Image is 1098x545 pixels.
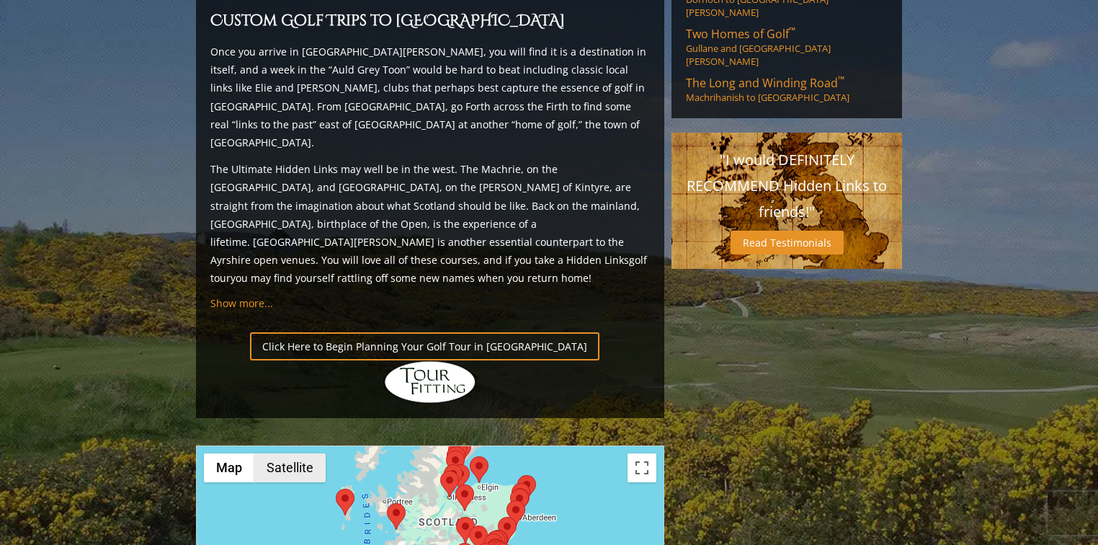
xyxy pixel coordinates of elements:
[686,75,888,104] a: The Long and Winding Road™Machrihanish to [GEOGRAPHIC_DATA]
[250,332,599,360] a: Click Here to Begin Planning Your Golf Tour in [GEOGRAPHIC_DATA]
[210,43,650,151] p: Once you arrive in [GEOGRAPHIC_DATA][PERSON_NAME], you will find it is a destination in itself, a...
[210,296,273,310] a: Show more...
[383,360,477,404] img: Hidden Links
[731,231,844,254] a: Read Testimonials
[210,9,650,34] h2: Custom Golf Trips to [GEOGRAPHIC_DATA]
[686,147,888,225] p: "I would DEFINITELY RECOMMEND Hidden Links to friends!"
[789,25,795,37] sup: ™
[686,75,844,91] span: The Long and Winding Road
[686,26,888,68] a: Two Homes of Golf™Gullane and [GEOGRAPHIC_DATA][PERSON_NAME]
[838,74,844,86] sup: ™
[254,453,326,482] button: Show satellite imagery
[210,160,650,287] p: The Ultimate Hidden Links may well be in the west. The Machrie, on the [GEOGRAPHIC_DATA], and [GE...
[204,453,254,482] button: Show street map
[686,26,795,42] span: Two Homes of Golf
[628,453,656,482] button: Toggle fullscreen view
